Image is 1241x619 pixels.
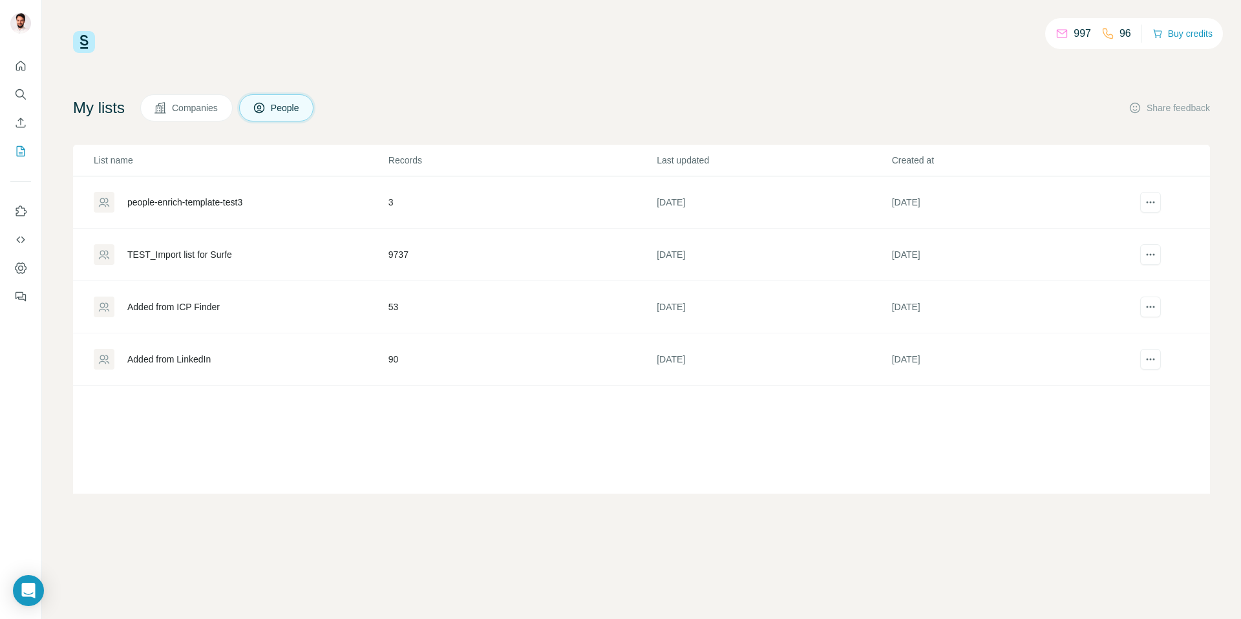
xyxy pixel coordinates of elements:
[10,257,31,280] button: Dashboard
[13,575,44,606] div: Open Intercom Messenger
[73,31,95,53] img: Surfe Logo
[1129,101,1210,114] button: Share feedback
[10,200,31,223] button: Use Surfe on LinkedIn
[656,229,891,281] td: [DATE]
[172,101,219,114] span: Companies
[271,101,301,114] span: People
[10,140,31,163] button: My lists
[10,13,31,34] img: Avatar
[10,285,31,308] button: Feedback
[127,248,232,261] div: TEST_Import list for Surfe
[94,154,387,167] p: List name
[388,176,656,229] td: 3
[388,154,655,167] p: Records
[656,176,891,229] td: [DATE]
[891,333,1126,386] td: [DATE]
[388,333,656,386] td: 90
[656,333,891,386] td: [DATE]
[10,83,31,106] button: Search
[892,154,1125,167] p: Created at
[891,281,1126,333] td: [DATE]
[1140,297,1161,317] button: actions
[388,229,656,281] td: 9737
[1140,349,1161,370] button: actions
[388,281,656,333] td: 53
[656,281,891,333] td: [DATE]
[1152,25,1213,43] button: Buy credits
[127,353,211,366] div: Added from LinkedIn
[73,98,125,118] h4: My lists
[127,300,220,313] div: Added from ICP Finder
[10,111,31,134] button: Enrich CSV
[1140,244,1161,265] button: actions
[891,176,1126,229] td: [DATE]
[657,154,890,167] p: Last updated
[10,228,31,251] button: Use Surfe API
[1119,26,1131,41] p: 96
[10,54,31,78] button: Quick start
[127,196,242,209] div: people-enrich-template-test3
[891,229,1126,281] td: [DATE]
[1140,192,1161,213] button: actions
[1074,26,1091,41] p: 997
